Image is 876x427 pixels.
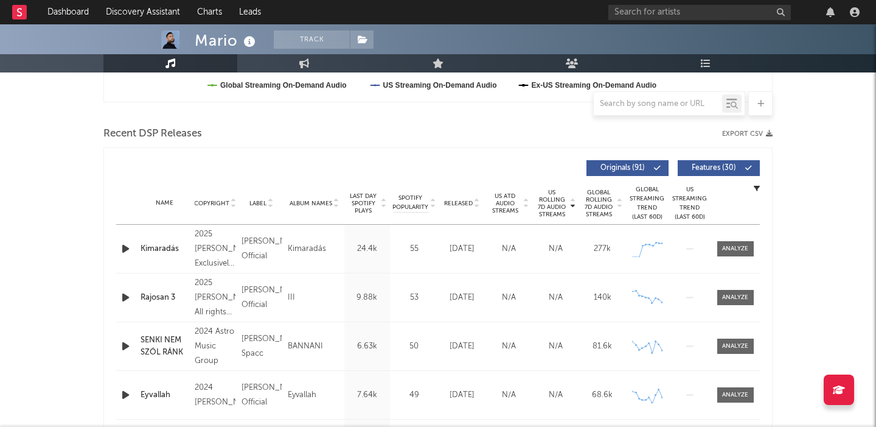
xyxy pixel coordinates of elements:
[535,341,576,353] div: N/A
[488,292,529,304] div: N/A
[608,5,791,20] input: Search for artists
[535,292,576,304] div: N/A
[488,192,522,214] span: US ATD Audio Streams
[582,341,623,353] div: 81.6k
[383,81,497,90] text: US Streaming On-Demand Audio
[488,243,529,255] div: N/A
[393,243,436,255] div: 55
[488,389,529,401] div: N/A
[194,200,229,207] span: Copyright
[586,160,669,176] button: Originals(91)
[141,243,189,255] a: Kimaradás
[242,283,282,312] div: [PERSON_NAME] Official
[535,389,576,401] div: N/A
[582,292,623,304] div: 140k
[582,389,623,401] div: 68.6k
[686,164,742,172] span: Features ( 30 )
[288,339,323,354] div: BANNANI
[582,243,623,255] div: 277k
[249,200,266,207] span: Label
[442,243,482,255] div: [DATE]
[195,381,235,410] div: 2024 [PERSON_NAME]
[535,189,569,218] span: US Rolling 7D Audio Streams
[347,292,387,304] div: 9.88k
[242,381,282,410] div: [PERSON_NAME] Official
[488,341,529,353] div: N/A
[392,194,428,212] span: Spotify Popularity
[629,185,666,222] div: Global Streaming Trend (Last 60D)
[442,389,482,401] div: [DATE]
[220,81,347,90] text: Global Streaming On-Demand Audio
[347,389,387,401] div: 7.64k
[393,292,436,304] div: 53
[103,127,202,141] span: Recent DSP Releases
[594,164,650,172] span: Originals ( 91 )
[393,389,436,401] div: 49
[288,388,316,403] div: Eyvallah
[678,160,760,176] button: Features(30)
[672,185,708,222] div: US Streaming Trend (Last 60D)
[347,243,387,255] div: 24.4k
[532,81,657,90] text: Ex-US Streaming On-Demand Audio
[393,341,436,353] div: 50
[347,341,387,353] div: 6.63k
[195,325,235,369] div: 2024 Astro Music Group
[141,389,189,401] a: Eyvallah
[722,130,773,138] button: Export CSV
[274,30,350,49] button: Track
[290,200,332,207] span: Album Names
[195,276,235,320] div: 2025 [PERSON_NAME]. All rights reserved.
[288,291,295,305] div: III
[288,242,326,256] div: Kimaradás
[444,200,473,207] span: Released
[141,292,189,304] a: Rajosan 3
[141,199,189,208] div: Name
[442,292,482,304] div: [DATE]
[347,192,380,214] span: Last Day Spotify Plays
[594,99,722,109] input: Search by song name or URL
[535,243,576,255] div: N/A
[195,30,259,51] div: Mario
[195,227,235,271] div: 2025 [PERSON_NAME]. Exclusively distributed by Believe.
[582,189,616,218] span: Global Rolling 7D Audio Streams
[442,341,482,353] div: [DATE]
[242,235,282,264] div: [PERSON_NAME] Official
[242,332,282,361] div: [PERSON_NAME] Spacc
[141,334,189,358] a: SENKI NEM SZÓL RÁNK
